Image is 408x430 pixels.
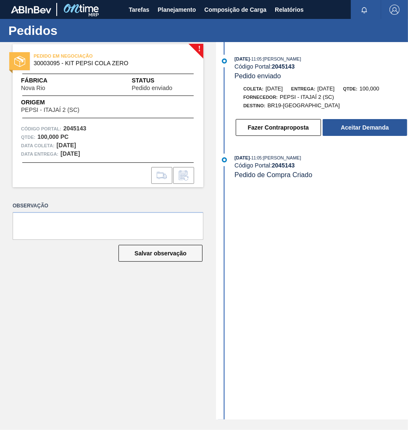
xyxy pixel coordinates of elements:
span: Planejamento [158,5,196,15]
span: Fornecedor: [243,95,278,100]
span: PEPSI - ITAJAÍ 2 (SC) [280,94,334,100]
button: Fazer Contraproposta [236,119,321,136]
button: Notificações [351,4,378,16]
span: Status [132,76,195,85]
img: atual [222,157,227,162]
span: Pedido enviado [132,85,173,91]
label: Observação [13,200,203,212]
span: - 11:05 [250,156,262,160]
span: Pedido de Compra Criado [234,171,312,178]
span: [DATE] [234,155,250,160]
span: Qtde: [343,86,357,91]
span: Data coleta: [21,141,55,150]
span: Origem [21,98,103,107]
strong: [DATE] [57,142,76,149]
div: Código Portal: [234,63,408,70]
span: Código Portal: [21,125,61,133]
span: Composição de Carga [204,5,266,15]
div: Ir para Composição de Carga [151,167,172,184]
span: Nova Rio [21,85,45,91]
span: [DATE] [234,56,250,61]
span: Entrega: [291,86,315,91]
span: : [PERSON_NAME] [262,155,301,160]
span: - 11:05 [250,57,262,61]
div: Informar alteração no pedido [173,167,194,184]
strong: 2045143 [272,63,295,70]
strong: 100,000 PC [37,133,68,140]
strong: 2045143 [63,125,87,132]
span: Fábrica [21,76,72,85]
strong: 2045143 [272,162,295,169]
img: Logout [390,5,400,15]
img: atual [222,58,227,64]
span: Pedido enviado [234,72,281,80]
span: Data entrega: [21,150,58,158]
div: Código Portal: [234,162,408,169]
h1: Pedidos [8,26,158,35]
button: Salvar observação [118,245,203,262]
span: PEDIDO EM NEGOCIAÇÃO [34,52,151,60]
span: [DATE] [317,85,334,92]
span: [DATE] [266,85,283,92]
img: status [14,56,25,67]
span: Coleta: [243,86,263,91]
span: BR19-[GEOGRAPHIC_DATA] [268,102,340,109]
span: 100,000 [360,85,379,92]
span: Destino: [243,103,266,108]
span: Relatórios [275,5,303,15]
span: Qtde : [21,133,35,141]
strong: [DATE] [61,150,80,157]
span: 30003095 - KIT PEPSI COLA ZERO [34,60,186,66]
span: PEPSI - ITAJAÍ 2 (SC) [21,107,79,113]
span: : [PERSON_NAME] [262,56,301,61]
img: TNhmsLtSVTkK8tSr43FrP2fwEKptu5GPRR3wAAAABJRU5ErkJggg== [11,6,51,13]
span: Tarefas [129,5,150,15]
button: Aceitar Demanda [323,119,407,136]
